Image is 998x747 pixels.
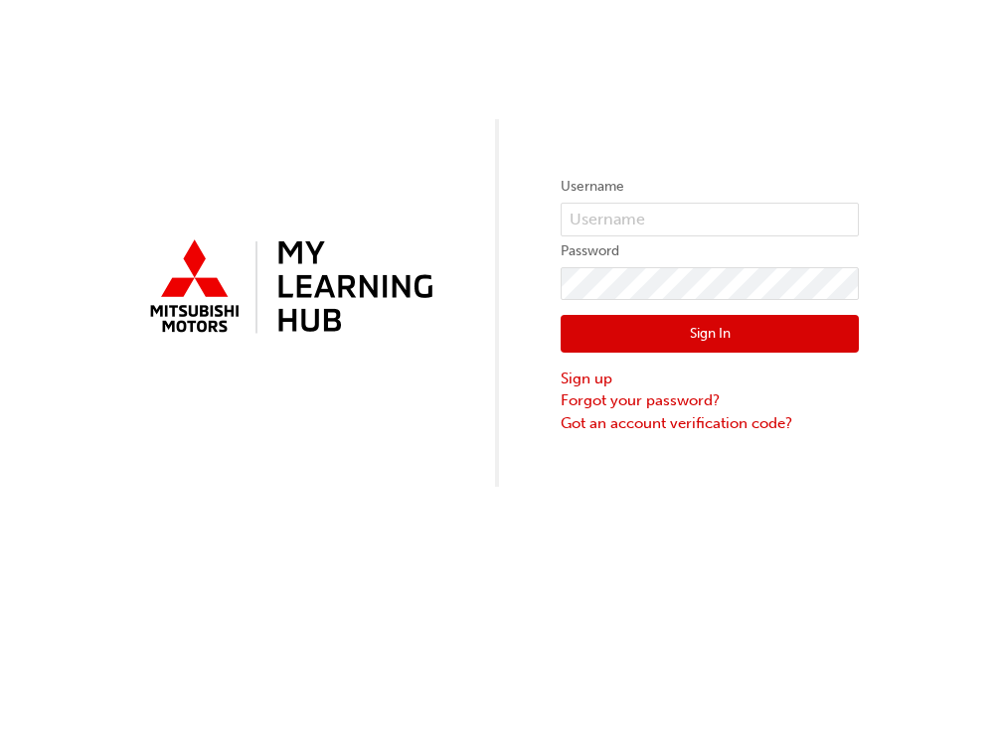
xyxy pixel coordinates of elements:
[561,175,859,199] label: Username
[139,231,437,345] img: mmal
[561,239,859,263] label: Password
[561,412,859,435] a: Got an account verification code?
[561,315,859,353] button: Sign In
[561,203,859,236] input: Username
[561,389,859,412] a: Forgot your password?
[561,368,859,390] a: Sign up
